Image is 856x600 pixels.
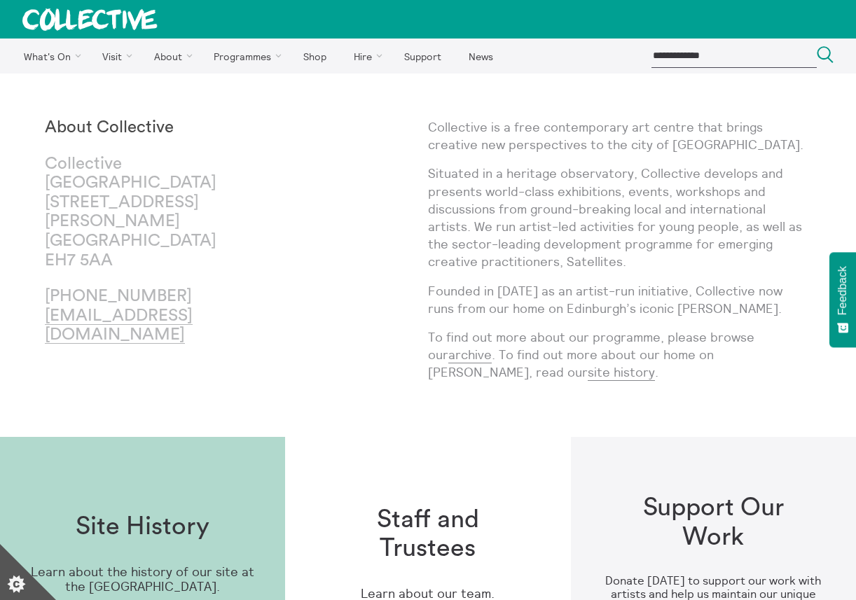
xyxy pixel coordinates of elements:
a: Shop [291,39,338,74]
span: Feedback [836,266,849,315]
p: To find out more about our programme, please browse our . To find out more about our home on [PER... [428,328,811,382]
a: Support [392,39,453,74]
a: Programmes [202,39,289,74]
p: Situated in a heritage observatory, Collective develops and presents world-class exhibitions, eve... [428,165,811,270]
a: site history [588,364,655,381]
h1: Staff and Trustees [338,505,518,564]
a: Visit [90,39,139,74]
p: [PHONE_NUMBER] [45,287,237,345]
a: Hire [342,39,389,74]
p: Founded in [DATE] as an artist-run initiative, Collective now runs from our home on Edinburgh’s i... [428,282,811,317]
p: Learn about the history of our site at the [GEOGRAPHIC_DATA]. [22,565,263,594]
a: News [456,39,505,74]
p: Collective [GEOGRAPHIC_DATA] [STREET_ADDRESS][PERSON_NAME] [GEOGRAPHIC_DATA] EH7 5AA [45,155,237,271]
a: What's On [11,39,88,74]
strong: About Collective [45,119,174,136]
h1: Support Our Work [623,494,803,552]
a: archive [448,347,492,363]
button: Feedback - Show survey [829,252,856,347]
a: [EMAIL_ADDRESS][DOMAIN_NAME] [45,307,193,344]
a: About [141,39,199,74]
p: Collective is a free contemporary art centre that brings creative new perspectives to the city of... [428,118,811,153]
h1: Site History [76,512,209,541]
